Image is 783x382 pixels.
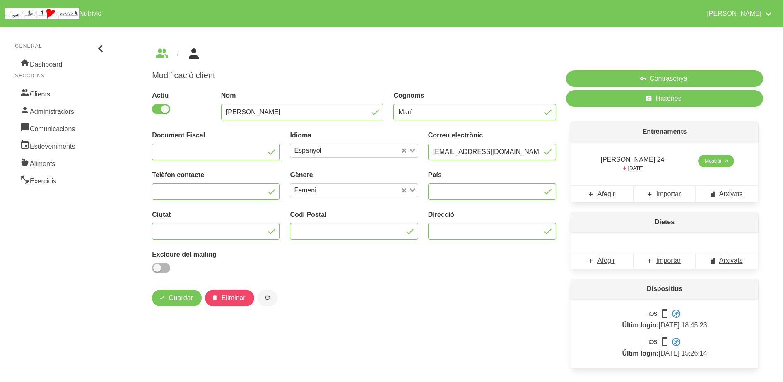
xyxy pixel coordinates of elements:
span: Guardar [169,293,193,303]
span: Arxivats [719,256,743,266]
span: Importar [656,256,681,266]
a: Importar [634,186,696,202]
a: Dashboard [15,55,107,72]
p: [DATE] 15:26:14 [581,337,748,358]
span: Importar [656,189,681,199]
span: Eliminar [222,293,246,303]
label: Excloure del mailing [152,250,280,259]
label: Cognoms [393,91,556,101]
a: Afegir [571,252,634,269]
a: Arxivats [696,252,758,269]
label: Gènere [290,170,418,180]
a: Importar [634,252,696,269]
p: Seccions [15,72,107,79]
label: Document Fiscal [152,130,280,140]
span: Històries [655,94,681,103]
button: Contrasenya [566,70,763,87]
span: Femeni [292,185,318,195]
p: Dispositius [571,279,758,299]
a: Històries [566,90,763,107]
strong: Últim login: [622,350,658,357]
p: [DATE] 18:45:23 [581,309,748,330]
button: Guardar [152,290,202,306]
a: Aliments [15,154,107,171]
label: Actiu [152,91,211,101]
a: Clients [15,84,107,102]
span: Espanyol [292,146,323,156]
span: Afegir [597,189,615,199]
label: Nom [221,91,384,101]
label: Correu electrònic [428,130,556,140]
button: Clear Selected [402,187,406,194]
span: Contrasenya [650,74,687,84]
a: [PERSON_NAME] [702,3,778,24]
button: Clear Selected [402,148,406,154]
a: Arxivats [696,186,758,202]
a: Comunicacions [15,119,107,137]
nav: breadcrumbs [152,47,763,60]
strong: Últim login: [622,322,658,329]
td: [PERSON_NAME] 24 [581,151,684,175]
input: Search for option [319,185,400,195]
label: Codi Postal [290,210,418,220]
a: Administradors [15,102,107,119]
label: Idioma [290,130,418,140]
a: Esdeveniments [15,137,107,154]
p: Entrenaments [571,122,758,142]
span: Mostrar [705,157,722,165]
img: company_logo [5,8,79,19]
label: Telèfon contacte [152,170,280,180]
label: País [428,170,556,180]
div: Search for option [290,183,418,197]
a: Mostrar [698,155,734,167]
input: Search for option [324,146,400,156]
p: Dietes [571,212,758,232]
span: Afegir [597,256,615,266]
p: General [15,42,107,50]
button: Eliminar [205,290,254,306]
a: Exercicis [15,171,107,189]
a: Afegir [571,186,634,202]
p: [DATE] [586,165,679,172]
label: Direcció [428,210,556,220]
span: Arxivats [719,189,743,199]
label: Ciutat [152,210,280,220]
h1: Modificació client [152,70,556,81]
div: Search for option [290,144,418,158]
